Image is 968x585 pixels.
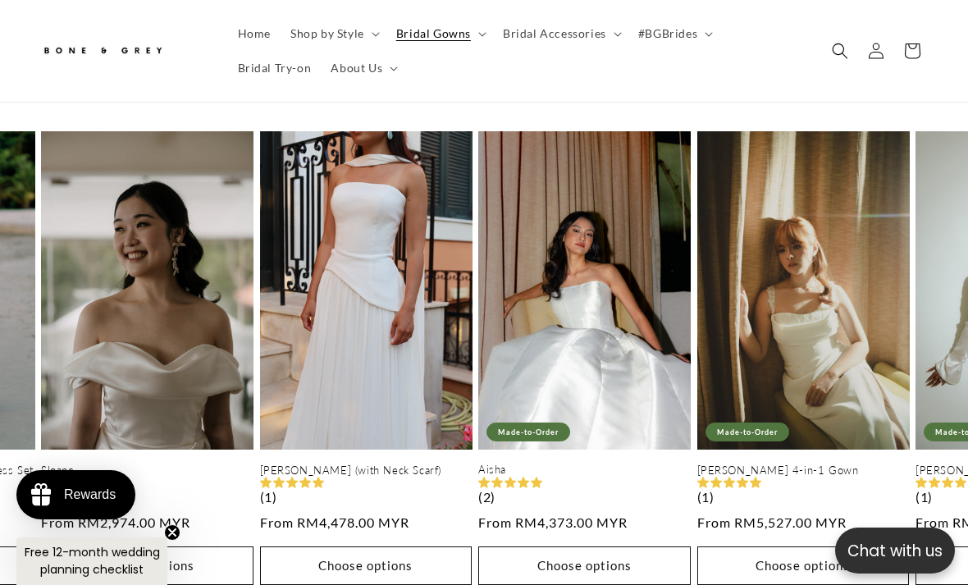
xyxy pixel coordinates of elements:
[164,524,180,541] button: Close teaser
[228,16,281,51] a: Home
[41,464,253,478] a: Sloane
[396,26,471,41] span: Bridal Gowns
[478,463,691,477] a: Aisha
[16,537,167,585] div: Free 12-month wedding planning checklistClose teaser
[628,16,719,51] summary: #BGBrides
[386,16,493,51] summary: Bridal Gowns
[331,61,382,75] span: About Us
[64,487,116,502] div: Rewards
[290,26,364,41] span: Shop by Style
[835,539,955,563] p: Chat with us
[835,528,955,574] button: Open chatbox
[822,33,858,69] summary: Search
[260,464,473,478] a: [PERSON_NAME] (with Neck Scarf)
[638,26,697,41] span: #BGBrides
[238,61,312,75] span: Bridal Try-on
[35,31,212,71] a: Bone and Grey Bridal
[697,546,910,585] button: Choose options
[697,464,910,478] a: [PERSON_NAME] 4-in-1 Gown
[321,51,404,85] summary: About Us
[281,16,386,51] summary: Shop by Style
[41,38,164,65] img: Bone and Grey Bridal
[228,51,322,85] a: Bridal Try-on
[260,546,473,585] button: Choose options
[503,26,606,41] span: Bridal Accessories
[478,546,691,585] button: Choose options
[493,16,628,51] summary: Bridal Accessories
[238,26,271,41] span: Home
[25,544,160,578] span: Free 12-month wedding planning checklist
